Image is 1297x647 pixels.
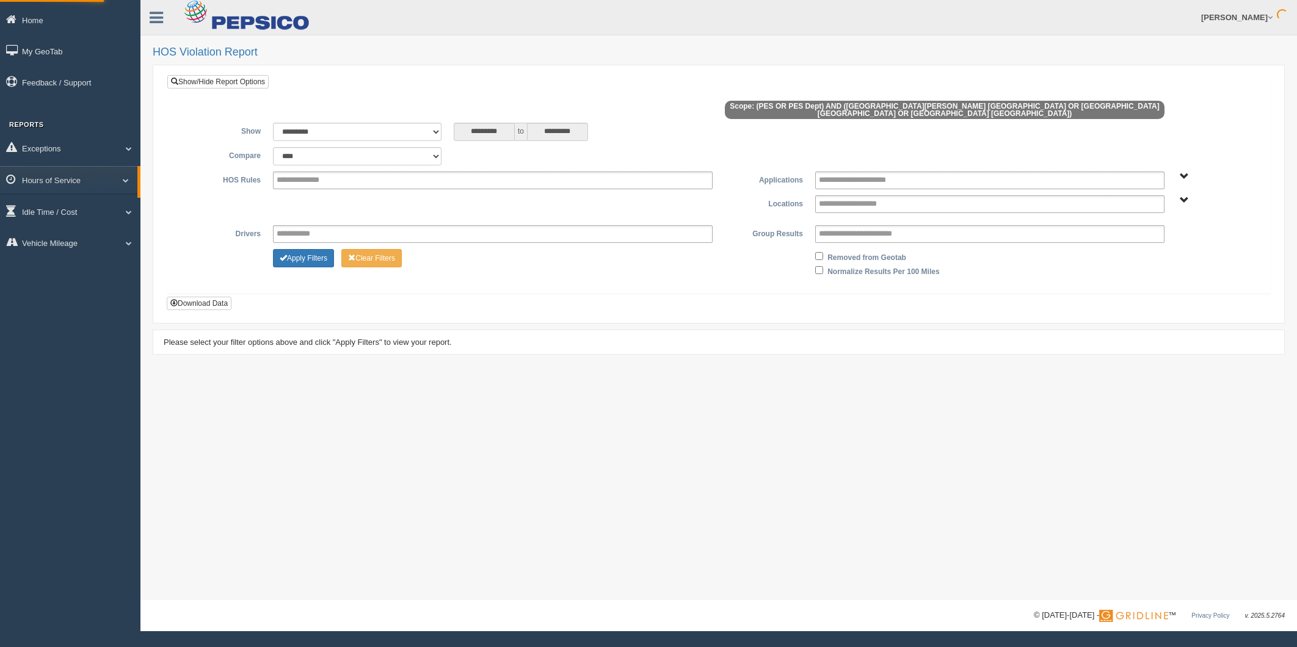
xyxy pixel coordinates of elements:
[827,249,906,264] label: Removed from Geotab
[176,172,267,186] label: HOS Rules
[341,249,402,267] button: Change Filter Options
[176,225,267,240] label: Drivers
[719,172,809,186] label: Applications
[167,75,269,89] a: Show/Hide Report Options
[719,225,809,240] label: Group Results
[1245,612,1285,619] span: v. 2025.5.2764
[515,123,527,141] span: to
[719,195,809,210] label: Locations
[176,147,267,162] label: Compare
[176,123,267,137] label: Show
[827,263,939,278] label: Normalize Results Per 100 Miles
[153,46,1285,59] h2: HOS Violation Report
[1191,612,1229,619] a: Privacy Policy
[1099,610,1168,622] img: Gridline
[273,249,334,267] button: Change Filter Options
[164,338,452,347] span: Please select your filter options above and click "Apply Filters" to view your report.
[1034,609,1285,622] div: © [DATE]-[DATE] - ™
[725,101,1164,119] span: Scope: (PES OR PES Dept) AND ([GEOGRAPHIC_DATA][PERSON_NAME] [GEOGRAPHIC_DATA] OR [GEOGRAPHIC_DAT...
[167,297,231,310] button: Download Data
